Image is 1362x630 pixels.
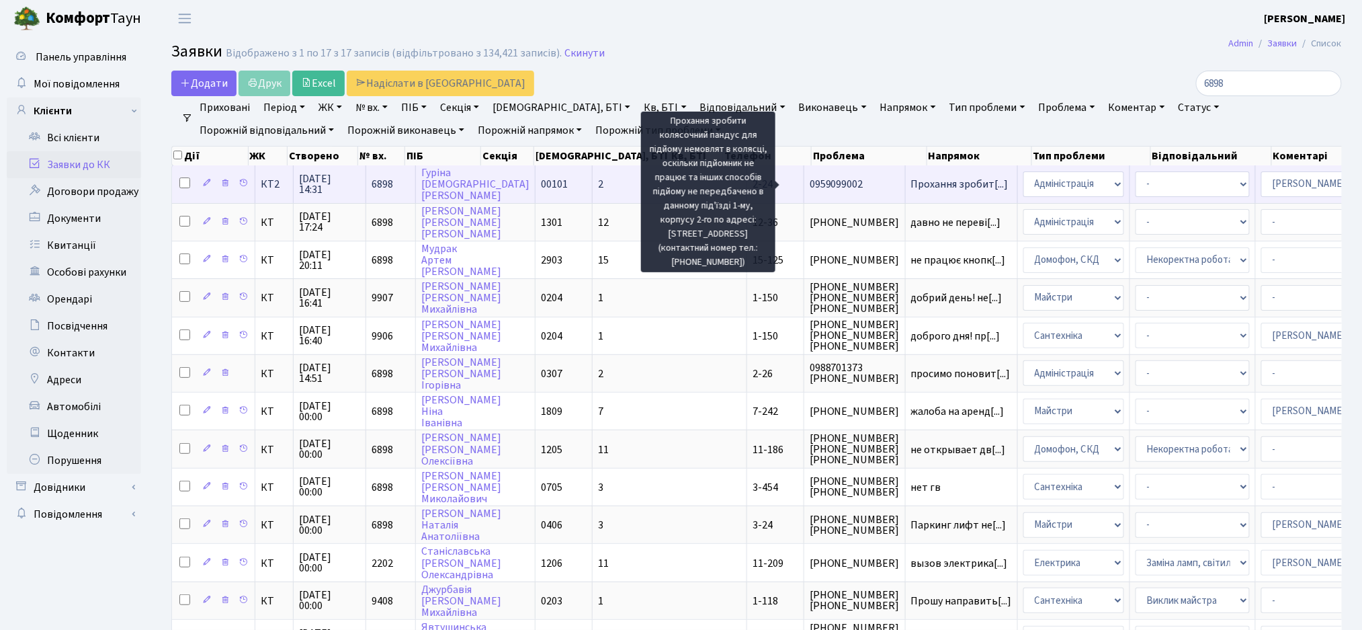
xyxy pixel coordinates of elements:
[372,290,393,305] span: 9907
[911,482,1012,493] span: нет гв
[7,97,141,124] a: Клієнти
[405,147,481,165] th: ПІБ
[299,590,360,611] span: [DATE] 00:00
[541,253,562,268] span: 2903
[911,556,1008,571] span: вызов электрика[...]
[7,151,141,178] a: Заявки до КК
[541,556,562,571] span: 1206
[753,290,778,305] span: 1-150
[753,329,778,344] span: 1-150
[261,292,288,303] span: КТ
[172,147,249,165] th: Дії
[541,329,562,344] span: 0204
[753,594,778,608] span: 1-118
[258,96,310,119] a: Період
[261,255,288,266] span: КТ
[261,596,288,606] span: КТ
[7,178,141,205] a: Договори продажу
[7,501,141,528] a: Повідомлення
[753,442,783,457] span: 11-186
[194,119,339,142] a: Порожній відповідальний
[372,329,393,344] span: 9906
[421,545,501,582] a: Станіславська[PERSON_NAME]Олександрівна
[541,480,562,495] span: 0705
[541,594,562,608] span: 0203
[292,71,345,96] a: Excel
[7,259,141,286] a: Особові рахунки
[810,558,900,569] span: [PHONE_NUMBER]
[421,317,501,355] a: [PERSON_NAME][PERSON_NAME]Михайлівна
[261,444,288,455] span: КТ
[7,313,141,340] a: Посвідчення
[598,594,603,608] span: 1
[7,447,141,474] a: Порушення
[372,594,393,608] span: 9408
[421,431,501,469] a: [PERSON_NAME][PERSON_NAME]Олексіївна
[36,50,126,65] span: Панель управління
[421,279,501,317] a: [PERSON_NAME][PERSON_NAME]Михайлівна
[350,96,393,119] a: № вх.
[598,177,603,192] span: 2
[541,177,568,192] span: 00101
[911,404,1005,419] span: жалоба на аренд[...]
[261,482,288,493] span: КТ
[810,476,900,498] span: [PHONE_NUMBER] [PHONE_NUMBER]
[372,442,393,457] span: 6898
[564,47,605,60] a: Скинути
[1265,11,1346,27] a: [PERSON_NAME]
[911,594,1012,608] span: Прошу направить[...]
[313,96,347,119] a: ЖК
[421,582,501,620] a: Джурбавія[PERSON_NAME]Михайлівна
[7,340,141,366] a: Контакти
[541,404,562,419] span: 1809
[911,290,1003,305] span: добрий день! не[...]
[299,476,360,498] span: [DATE] 00:00
[299,438,360,460] span: [DATE] 00:00
[812,147,927,165] th: Проблема
[421,355,501,393] a: [PERSON_NAME][PERSON_NAME]Ігорівна
[46,7,141,30] span: Таун
[421,469,501,506] a: [PERSON_NAME][PERSON_NAME]Миколайович
[794,96,872,119] a: Виконавець
[1196,71,1342,96] input: Пошук...
[7,71,141,97] a: Мої повідомлення
[753,366,773,381] span: 2-26
[911,442,1006,457] span: не открывает дв[...]
[810,406,900,417] span: [PHONE_NUMBER]
[46,7,110,29] b: Комфорт
[421,204,501,241] a: [PERSON_NAME][PERSON_NAME][PERSON_NAME]
[7,232,141,259] a: Квитанції
[598,518,603,533] span: 3
[194,96,255,119] a: Приховані
[1268,36,1297,50] a: Заявки
[534,147,670,165] th: [DEMOGRAPHIC_DATA], БТІ
[911,253,1006,268] span: не працює кнопк[...]
[421,393,501,430] a: [PERSON_NAME]НінаІванівна
[299,173,360,195] span: [DATE] 14:31
[299,401,360,422] span: [DATE] 00:00
[372,404,393,419] span: 6898
[299,287,360,309] span: [DATE] 16:41
[753,480,778,495] span: 3-454
[598,366,603,381] span: 2
[261,558,288,569] span: КТ
[261,331,288,342] span: КТ
[7,286,141,313] a: Орендарі
[421,241,501,279] a: МудракАртем[PERSON_NAME]
[435,96,484,119] a: Секція
[180,76,228,91] span: Додати
[171,40,222,63] span: Заявки
[1265,11,1346,26] b: [PERSON_NAME]
[1297,36,1342,51] li: Список
[261,368,288,379] span: КТ
[421,506,501,544] a: [PERSON_NAME]НаталіяАнатоліївна
[598,290,603,305] span: 1
[249,147,288,165] th: ЖК
[598,215,609,230] span: 12
[299,249,360,271] span: [DATE] 20:11
[1229,36,1254,50] a: Admin
[810,514,900,536] span: [PHONE_NUMBER] [PHONE_NUMBER]
[541,215,562,230] span: 1301
[396,96,432,119] a: ПІБ
[421,165,529,203] a: Гуріна[DEMOGRAPHIC_DATA][PERSON_NAME]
